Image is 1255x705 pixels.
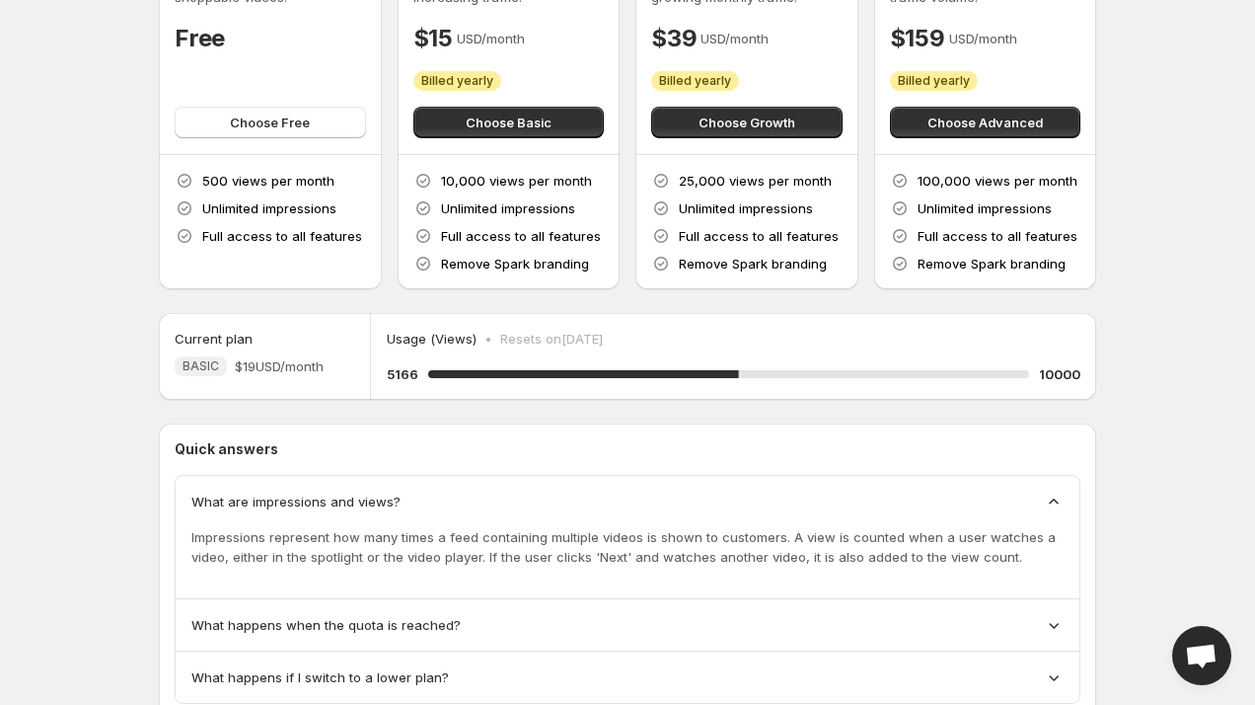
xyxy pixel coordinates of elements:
span: Choose Advanced [927,113,1043,132]
button: Choose Advanced [890,107,1081,138]
span: What are impressions and views? [191,492,401,511]
p: Remove Spark branding [679,254,827,274]
span: $19 USD/month [235,356,324,376]
p: • [484,329,492,349]
p: Unlimited impressions [441,198,575,218]
div: Billed yearly [413,71,501,91]
p: Usage (Views) [387,329,477,349]
h4: $15 [413,23,453,54]
p: Unlimited impressions [918,198,1052,218]
div: Billed yearly [890,71,978,91]
span: What happens if I switch to a lower plan? [191,667,449,687]
p: 500 views per month [202,171,334,191]
p: 100,000 views per month [918,171,1077,191]
span: BASIC [183,358,219,374]
h5: Current plan [175,329,253,349]
span: What happens when the quota is reached? [191,615,461,635]
p: Impressions represent how many times a feed containing multiple videos is shown to customers. A v... [191,527,1064,567]
p: Unlimited impressions [202,198,336,218]
h4: Free [175,23,225,54]
p: Full access to all features [679,226,839,246]
div: Billed yearly [651,71,739,91]
h4: $39 [651,23,697,54]
p: Unlimited impressions [679,198,813,218]
p: Remove Spark branding [918,254,1066,274]
div: Open chat [1172,626,1231,685]
button: Choose Free [175,107,366,138]
p: Resets on [DATE] [500,329,603,349]
h5: 5166 [387,364,418,384]
p: USD/month [949,29,1017,48]
span: Choose Growth [699,113,795,132]
p: Full access to all features [441,226,601,246]
button: Choose Basic [413,107,605,138]
p: 10,000 views per month [441,171,592,191]
p: 25,000 views per month [679,171,832,191]
p: USD/month [701,29,769,48]
p: Remove Spark branding [441,254,589,274]
span: Choose Basic [466,113,552,132]
p: USD/month [457,29,525,48]
p: Quick answers [175,439,1080,459]
button: Choose Growth [651,107,843,138]
span: Choose Free [230,113,310,132]
p: Full access to all features [202,226,362,246]
h4: $159 [890,23,945,54]
p: Full access to all features [918,226,1077,246]
h5: 10000 [1039,364,1080,384]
